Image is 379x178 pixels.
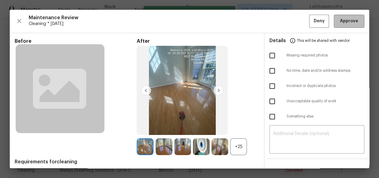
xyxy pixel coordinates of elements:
[297,33,350,48] span: This will be shared with vendor
[287,53,364,58] span: Missing required photos
[230,138,247,155] div: +25
[29,15,309,21] span: Maintenance Review
[287,114,364,119] span: Something else
[29,21,309,27] span: Cleaning * [DATE]
[141,85,151,95] img: left-chevron-button-url
[334,15,364,28] button: Approve
[287,99,364,104] span: Unacceptable quality of work
[214,85,223,95] img: right-chevron-button-url
[287,83,364,89] span: Incorrect or duplicate photos
[265,109,369,124] div: Something else
[15,159,259,165] span: Requirements for cleaning
[265,63,369,78] div: No time, date and/or address stamps
[269,33,286,48] span: Details
[265,78,369,94] div: Incorrect or duplicate photos
[309,15,329,28] button: Deny
[265,48,369,63] div: Missing required photos
[265,94,369,109] div: Unacceptable quality of work
[314,17,325,25] span: Deny
[340,17,358,25] span: Approve
[137,38,259,44] span: After
[287,68,364,73] span: No time, date and/or address stamps
[15,38,137,44] span: Before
